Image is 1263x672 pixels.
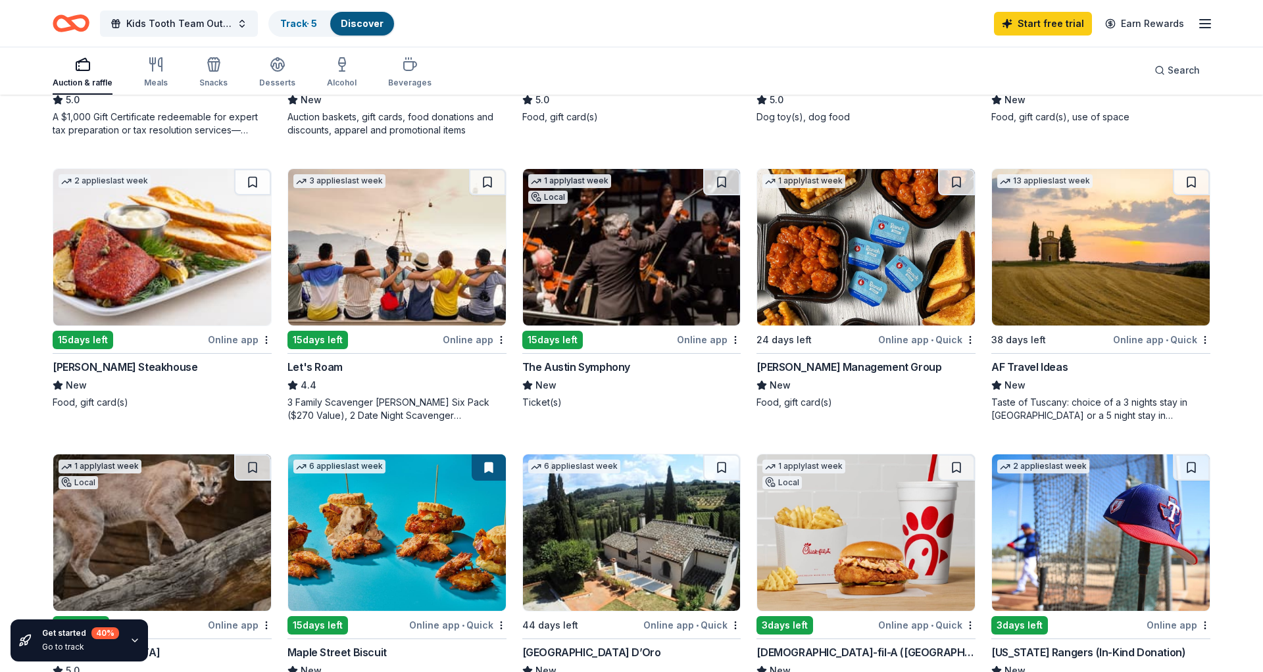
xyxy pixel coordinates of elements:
button: Kids Tooth Team Outreach Gala [100,11,258,37]
div: Online app [208,617,272,633]
div: 15 days left [522,331,583,349]
img: Image for The Austin Symphony [523,169,741,325]
div: 3 days left [756,616,813,635]
div: Local [528,191,568,204]
div: Online app Quick [1113,331,1210,348]
div: Food, gift card(s), use of space [991,110,1210,124]
div: 40 % [91,627,119,639]
span: New [66,377,87,393]
div: 6 applies last week [528,460,620,473]
div: Food, gift card(s) [522,110,741,124]
div: Online app Quick [409,617,507,633]
div: AF Travel Ideas [991,359,1068,375]
span: 5.0 [535,92,549,108]
a: Earn Rewards [1097,12,1192,36]
div: 3 applies last week [293,174,385,188]
button: Alcohol [327,51,357,95]
div: 3 days left [991,616,1048,635]
div: The Austin Symphony [522,359,630,375]
a: Home [53,8,89,39]
div: 24 days left [756,332,812,348]
div: [US_STATE] Rangers (In-Kind Donation) [991,644,1185,660]
span: New [535,377,557,393]
a: Image for The Austin Symphony1 applylast weekLocal15days leftOnline appThe Austin SymphonyNewTick... [522,168,741,409]
div: Online app Quick [878,617,976,633]
div: Meals [144,78,168,88]
div: Local [59,476,98,489]
img: Image for Chick-fil-A (Austin) [757,454,975,611]
div: Food, gift card(s) [756,396,976,409]
span: 5.0 [770,92,783,108]
div: Get started [42,627,119,639]
div: 2 applies last week [59,174,151,188]
div: 1 apply last week [762,174,845,188]
div: 15 days left [53,331,113,349]
button: Meals [144,51,168,95]
button: Snacks [199,51,228,95]
div: Alcohol [327,78,357,88]
img: Image for Villa Sogni D’Oro [523,454,741,611]
div: 44 days left [522,617,578,633]
div: Online app [1147,617,1210,633]
a: Image for Avants Management Group1 applylast week24 days leftOnline app•Quick[PERSON_NAME] Manage... [756,168,976,409]
div: Desserts [259,78,295,88]
div: Ticket(s) [522,396,741,409]
div: Let's Roam [287,359,343,375]
span: 5.0 [66,92,80,108]
div: Online app [208,331,272,348]
div: 38 days left [991,332,1046,348]
div: Online app [443,331,507,348]
div: Online app Quick [878,331,976,348]
div: Dog toy(s), dog food [756,110,976,124]
div: 15 days left [287,331,348,349]
span: • [931,335,933,345]
div: Maple Street Biscuit [287,644,387,660]
button: Auction & raffle [53,51,112,95]
div: [DEMOGRAPHIC_DATA]-fil-A ([GEOGRAPHIC_DATA]) [756,644,976,660]
div: [GEOGRAPHIC_DATA] D’Oro [522,644,661,660]
img: Image for Maple Street Biscuit [288,454,506,611]
div: Taste of Tuscany: choice of a 3 nights stay in [GEOGRAPHIC_DATA] or a 5 night stay in [GEOGRAPHIC... [991,396,1210,422]
span: • [931,620,933,631]
a: Image for AF Travel Ideas13 applieslast week38 days leftOnline app•QuickAF Travel IdeasNewTaste o... [991,168,1210,422]
a: Start free trial [994,12,1092,36]
div: Go to track [42,642,119,652]
button: Search [1144,57,1210,84]
div: Food, gift card(s) [53,396,272,409]
img: Image for Houston Zoo [53,454,271,611]
img: Image for Texas Rangers (In-Kind Donation) [992,454,1210,611]
span: 4.4 [301,377,316,393]
div: Online app [677,331,741,348]
img: Image for AF Travel Ideas [992,169,1210,325]
button: Beverages [388,51,432,95]
button: Desserts [259,51,295,95]
img: Image for Avants Management Group [757,169,975,325]
span: • [696,620,699,631]
div: 6 applies last week [293,460,385,473]
div: A $1,000 Gift Certificate redeemable for expert tax preparation or tax resolution services—recipi... [53,110,272,137]
div: 13 applies last week [997,174,1093,188]
div: [PERSON_NAME] Management Group [756,359,941,375]
div: 1 apply last week [762,460,845,473]
span: • [462,620,464,631]
div: Local [762,476,802,489]
div: Auction & raffle [53,78,112,88]
a: Track· 5 [280,18,317,29]
div: Beverages [388,78,432,88]
div: 3 Family Scavenger [PERSON_NAME] Six Pack ($270 Value), 2 Date Night Scavenger [PERSON_NAME] Two ... [287,396,507,422]
span: • [1166,335,1168,345]
div: 15 days left [287,616,348,635]
span: Kids Tooth Team Outreach Gala [126,16,232,32]
div: 1 apply last week [528,174,611,188]
div: Online app Quick [643,617,741,633]
a: Discover [341,18,384,29]
div: 2 applies last week [997,460,1089,473]
span: New [301,92,322,108]
div: Auction baskets, gift cards, food donations and discounts, apparel and promotional items [287,110,507,137]
img: Image for Perry's Steakhouse [53,169,271,325]
div: Snacks [199,78,228,88]
a: Image for Perry's Steakhouse2 applieslast week15days leftOnline app[PERSON_NAME] SteakhouseNewFoo... [53,168,272,409]
span: New [770,377,791,393]
img: Image for Let's Roam [288,169,506,325]
a: Image for Let's Roam3 applieslast week15days leftOnline appLet's Roam4.43 Family Scavenger [PERSO... [287,168,507,422]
